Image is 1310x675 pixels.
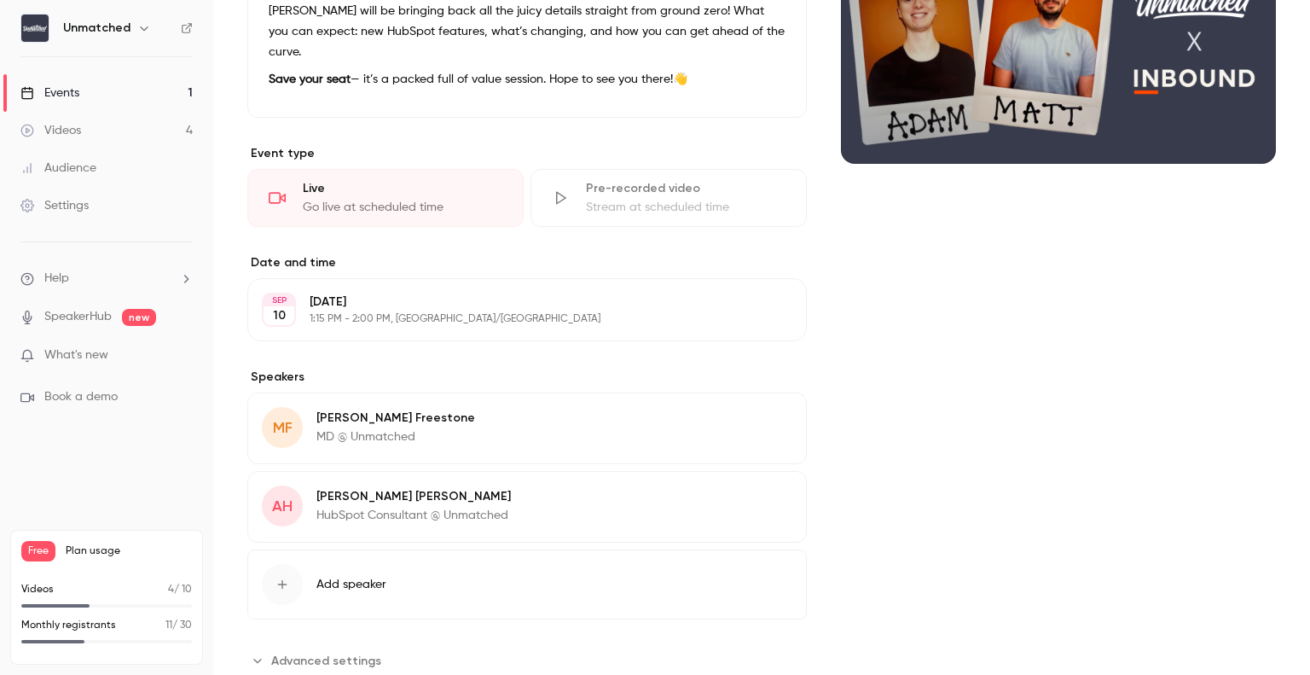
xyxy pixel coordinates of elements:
[20,270,193,288] li: help-dropdown-opener
[247,254,807,271] label: Date and time
[168,585,174,595] span: 4
[264,294,294,306] div: SEP
[44,388,118,406] span: Book a demo
[21,582,54,597] p: Videos
[247,471,807,543] div: AH[PERSON_NAME] [PERSON_NAME]HubSpot Consultant @ Unmatched
[247,550,807,620] button: Add speaker
[20,197,89,214] div: Settings
[273,307,286,324] p: 10
[316,576,386,593] span: Add speaker
[172,348,193,364] iframe: Noticeable Trigger
[21,15,49,42] img: Unmatched
[586,199,785,216] div: Stream at scheduled time
[44,308,112,326] a: SpeakerHub
[20,160,96,177] div: Audience
[21,618,116,633] p: Monthly registrants
[316,507,511,524] p: HubSpot Consultant @ Unmatched
[530,169,807,227] div: Pre-recorded videoStream at scheduled time
[247,169,524,227] div: LiveGo live at scheduled time
[269,1,785,62] p: [PERSON_NAME] will be bringing back all the juicy details straight from ground zero! What you can...
[168,582,192,597] p: / 10
[269,69,785,90] p: — it’s a packed full of value session. Hope to see you there!👋
[122,309,156,326] span: new
[44,346,108,364] span: What's new
[66,544,192,558] span: Plan usage
[247,145,807,162] p: Event type
[272,495,293,518] span: AH
[63,20,130,37] h6: Unmatched
[303,180,502,197] div: Live
[21,541,55,562] span: Free
[316,410,475,427] p: [PERSON_NAME] Freestone
[310,294,716,311] p: [DATE]
[247,393,807,464] div: MF[PERSON_NAME] FreestoneMD @ Unmatched
[247,647,391,674] button: Advanced settings
[303,199,502,216] div: Go live at scheduled time
[20,122,81,139] div: Videos
[20,84,79,102] div: Events
[269,73,351,85] strong: Save your seat
[273,416,293,439] span: MF
[271,652,381,670] span: Advanced settings
[586,180,785,197] div: Pre-recorded video
[165,618,192,633] p: / 30
[316,428,475,445] p: MD @ Unmatched
[165,620,172,631] span: 11
[247,369,807,386] label: Speakers
[310,312,716,326] p: 1:15 PM - 2:00 PM, [GEOGRAPHIC_DATA]/[GEOGRAPHIC_DATA]
[44,270,69,288] span: Help
[316,488,511,505] p: [PERSON_NAME] [PERSON_NAME]
[247,647,807,674] section: Advanced settings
